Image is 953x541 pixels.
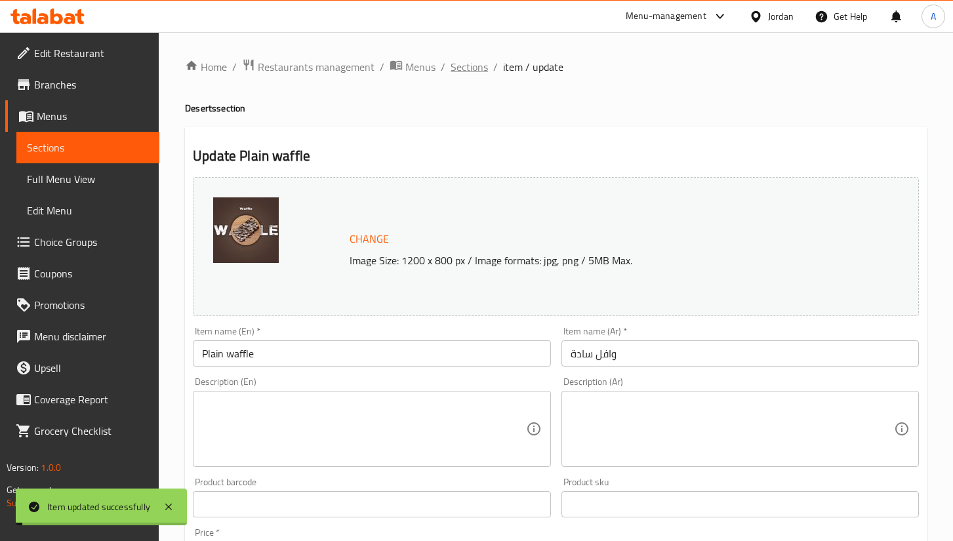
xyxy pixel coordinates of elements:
[5,258,159,289] a: Coupons
[185,102,927,115] h4: Deserts section
[626,9,706,24] div: Menu-management
[5,384,159,415] a: Coverage Report
[232,59,237,75] li: /
[16,132,159,163] a: Sections
[34,360,149,376] span: Upsell
[5,415,159,447] a: Grocery Checklist
[34,391,149,407] span: Coverage Report
[47,500,150,514] div: Item updated successfully
[5,289,159,321] a: Promotions
[27,140,149,155] span: Sections
[34,266,149,281] span: Coupons
[503,59,563,75] span: item / update
[768,9,794,24] div: Jordan
[7,494,90,511] a: Support.OpsPlatform
[34,423,149,439] span: Grocery Checklist
[193,146,919,166] h2: Update Plain waffle
[242,58,375,75] a: Restaurants management
[350,230,389,249] span: Change
[37,108,149,124] span: Menus
[34,77,149,92] span: Branches
[34,329,149,344] span: Menu disclaimer
[5,352,159,384] a: Upsell
[390,58,436,75] a: Menus
[441,59,445,75] li: /
[344,252,859,268] p: Image Size: 1200 x 800 px / Image formats: jpg, png / 5MB Max.
[16,195,159,226] a: Edit Menu
[344,226,394,252] button: Change
[185,59,227,75] a: Home
[5,321,159,352] a: Menu disclaimer
[34,234,149,250] span: Choice Groups
[561,340,919,367] input: Enter name Ar
[493,59,498,75] li: /
[27,203,149,218] span: Edit Menu
[7,481,67,498] span: Get support on:
[5,69,159,100] a: Branches
[185,58,927,75] nav: breadcrumb
[380,59,384,75] li: /
[213,197,279,263] img: WhatsApp_Image_20250902_a638924176929517069.jpeg
[405,59,436,75] span: Menus
[931,9,936,24] span: A
[5,226,159,258] a: Choice Groups
[34,45,149,61] span: Edit Restaurant
[193,491,550,517] input: Please enter product barcode
[27,171,149,187] span: Full Menu View
[34,297,149,313] span: Promotions
[5,37,159,69] a: Edit Restaurant
[16,163,159,195] a: Full Menu View
[5,100,159,132] a: Menus
[561,491,919,517] input: Please enter product sku
[451,59,488,75] a: Sections
[193,340,550,367] input: Enter name En
[7,459,39,476] span: Version:
[258,59,375,75] span: Restaurants management
[41,459,61,476] span: 1.0.0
